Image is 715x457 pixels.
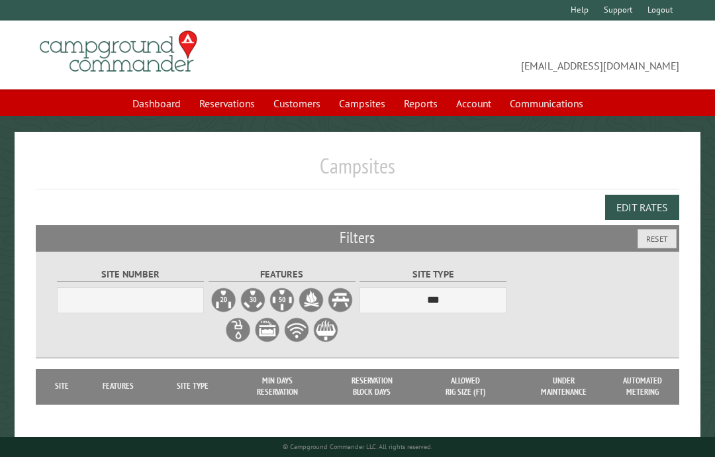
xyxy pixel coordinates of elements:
a: Dashboard [124,91,189,116]
a: Reservations [191,91,263,116]
label: 20A Electrical Hookup [211,287,237,313]
label: Water Hookup [225,317,252,343]
label: Picnic Table [327,287,354,313]
th: Allowed Rig Size (ft) [419,369,512,404]
label: Site Number [57,267,204,282]
th: Site [42,369,81,404]
a: Customers [265,91,328,116]
label: Features [209,267,356,282]
th: Under Maintenance [512,369,616,404]
a: Campsites [331,91,393,116]
a: Account [448,91,499,116]
button: Reset [638,229,677,248]
label: 50A Electrical Hookup [269,287,295,313]
label: Site Type [359,267,506,282]
th: Features [81,369,156,404]
button: Edit Rates [605,195,679,220]
th: Automated metering [616,369,669,404]
span: [EMAIL_ADDRESS][DOMAIN_NAME] [358,36,679,74]
th: Min Days Reservation [230,369,324,404]
label: Sewer Hookup [254,317,281,343]
img: Campground Commander [36,26,201,77]
label: Grill [312,317,339,343]
a: Communications [502,91,591,116]
small: © Campground Commander LLC. All rights reserved. [283,442,432,451]
label: Firepit [298,287,324,313]
label: WiFi Service [283,317,310,343]
h2: Filters [36,225,679,250]
h1: Campsites [36,153,679,189]
th: Reservation Block Days [325,369,419,404]
th: Site Type [155,369,230,404]
label: 30A Electrical Hookup [240,287,266,313]
a: Reports [396,91,446,116]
